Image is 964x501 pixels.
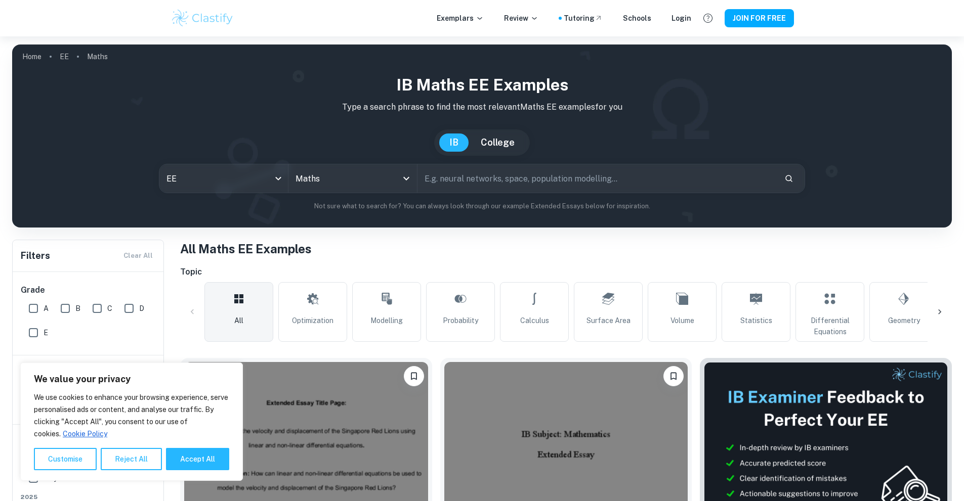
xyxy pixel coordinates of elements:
[504,13,538,24] p: Review
[399,171,413,186] button: Open
[12,44,952,227] img: profile cover
[101,448,162,470] button: Reject All
[87,51,108,62] p: Maths
[437,13,484,24] p: Exemplars
[725,9,794,27] button: JOIN FOR FREE
[171,8,235,28] img: Clastify logo
[564,13,603,24] a: Tutoring
[21,249,50,263] h6: Filters
[20,73,944,97] h1: IB Maths EE examples
[670,315,694,326] span: Volume
[44,303,49,314] span: A
[21,284,156,296] h6: Grade
[180,240,952,258] h1: All Maths EE Examples
[443,315,478,326] span: Probability
[44,327,48,338] span: E
[75,303,80,314] span: B
[234,315,243,326] span: All
[159,164,288,193] div: EE
[60,50,69,64] a: EE
[800,315,860,337] span: Differential Equations
[180,266,952,278] h6: Topic
[34,391,229,440] p: We use cookies to enhance your browsing experience, serve personalised ads or content, and analys...
[699,10,717,27] button: Help and Feedback
[439,133,469,152] button: IB
[34,448,97,470] button: Customise
[34,373,229,385] p: We value your privacy
[740,315,772,326] span: Statistics
[22,50,41,64] a: Home
[20,362,243,481] div: We value your privacy
[888,315,920,326] span: Geometry
[292,315,333,326] span: Optimization
[20,201,944,211] p: Not sure what to search for? You can always look through our example Extended Essays below for in...
[370,315,403,326] span: Modelling
[520,315,549,326] span: Calculus
[586,315,631,326] span: Surface Area
[166,448,229,470] button: Accept All
[471,133,525,152] button: College
[623,13,651,24] a: Schools
[139,303,144,314] span: D
[672,13,691,24] a: Login
[780,170,798,187] button: Search
[62,429,108,438] a: Cookie Policy
[107,303,112,314] span: C
[404,366,424,386] button: Please log in to bookmark exemplars
[663,366,684,386] button: Please log in to bookmark exemplars
[417,164,776,193] input: E.g. neural networks, space, population modelling...
[20,101,944,113] p: Type a search phrase to find the most relevant Maths EE examples for you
